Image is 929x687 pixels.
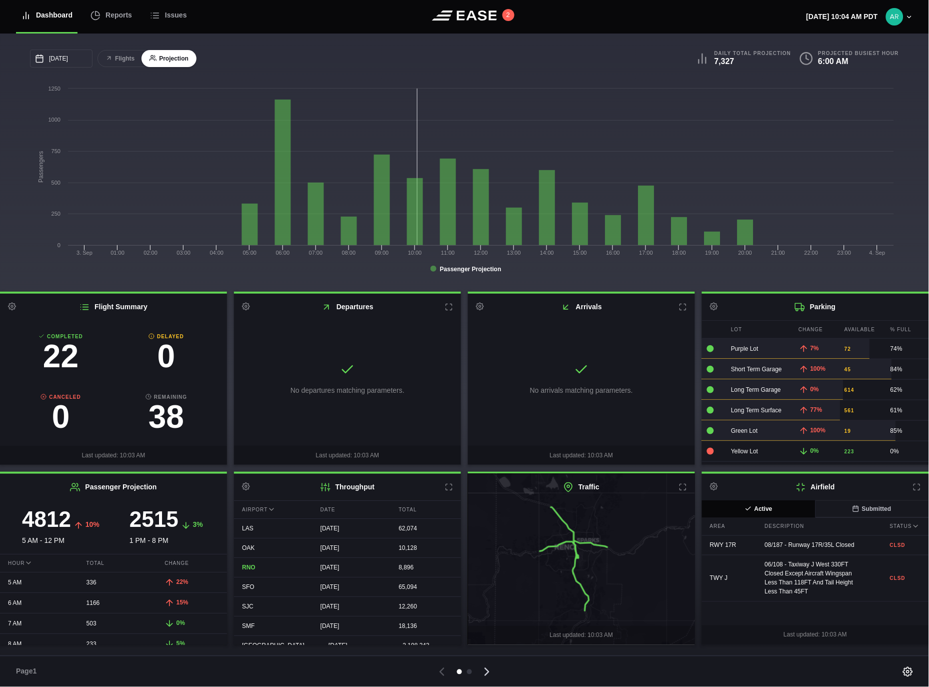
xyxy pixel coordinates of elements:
[16,666,41,677] span: Page 1
[234,474,461,500] h2: Throughput
[394,636,461,655] div: 2,198,343
[714,50,791,57] b: Daily Total Projection
[97,50,142,68] button: Flights
[141,50,196,68] button: Projection
[468,626,695,645] div: Last updated: 10:03 AM
[210,250,224,256] text: 04:00
[702,518,749,535] div: Area
[771,250,785,256] text: 21:00
[243,250,257,256] text: 05:00
[8,508,113,546] div: 5 AM - 12 PM
[890,575,921,582] b: CLSD
[113,333,219,340] b: Delayed
[869,250,885,256] tspan: 4. Sep
[312,558,383,577] div: [DATE]
[312,519,383,538] div: [DATE]
[844,345,851,353] b: 72
[839,321,883,338] div: Available
[710,575,728,582] span: TWY J
[731,345,758,352] span: Purple Lot
[440,266,501,273] tspan: Passenger Projection
[890,385,924,394] div: 62%
[312,577,383,596] div: [DATE]
[78,573,149,592] div: 336
[8,333,113,377] a: Completed22
[234,446,461,465] div: Last updated: 10:03 AM
[234,616,304,635] div: SMF
[890,365,924,374] div: 84%
[507,250,521,256] text: 13:00
[890,426,924,435] div: 85%
[320,636,387,655] div: [DATE]
[85,520,99,528] span: 10%
[844,427,851,435] b: 19
[290,385,404,396] p: No departures matching parameters.
[710,542,736,549] span: RWY 17R
[143,250,157,256] text: 02:00
[176,619,185,626] span: 0%
[573,250,587,256] text: 15:00
[78,634,149,653] div: 233
[502,9,514,21] button: 2
[390,597,461,616] div: 12,260
[757,536,874,555] div: 08/187 - Runway 17R/35L Closed
[156,554,227,572] div: Change
[815,500,929,518] button: Submitted
[113,401,219,433] h3: 38
[738,250,752,256] text: 20:00
[234,519,304,538] div: LAS
[57,242,60,248] text: 0
[705,250,719,256] text: 19:00
[312,538,383,557] div: [DATE]
[818,50,899,57] b: Projected Busiest Hour
[844,407,854,414] b: 561
[702,474,929,500] h2: Airfield
[234,538,304,557] div: OAK
[51,180,60,186] text: 500
[731,448,758,455] span: Yellow Lot
[30,50,92,68] input: mm/dd/yyyy
[890,344,924,353] div: 74%
[8,393,113,401] b: Canceled
[129,508,178,530] h3: 2515
[818,57,849,66] b: 6:00 AM
[390,616,461,635] div: 18,136
[48,86,60,92] text: 1250
[726,321,791,338] div: Lot
[113,393,219,438] a: Remaining38
[176,599,188,606] span: 15%
[193,520,203,528] span: 3%
[234,636,312,655] div: [GEOGRAPHIC_DATA]
[804,250,818,256] text: 22:00
[176,578,188,585] span: 22%
[731,386,781,393] span: Long Term Garage
[702,500,816,518] button: Active
[390,538,461,557] div: 10,128
[113,393,219,401] b: Remaining
[731,366,782,373] span: Short Term Garage
[672,250,686,256] text: 18:00
[540,250,554,256] text: 14:00
[844,386,854,394] b: 614
[8,340,113,372] h3: 22
[312,597,383,616] div: [DATE]
[113,340,219,372] h3: 0
[8,333,113,340] b: Completed
[312,501,383,518] div: Date
[8,401,113,433] h3: 0
[177,250,191,256] text: 03:00
[474,250,488,256] text: 12:00
[176,640,185,647] span: 5%
[390,558,461,577] div: 8,896
[441,250,455,256] text: 11:00
[110,250,124,256] text: 01:00
[882,518,929,535] div: Status
[312,616,383,635] div: [DATE]
[731,407,781,414] span: Long Term Surface
[468,446,695,465] div: Last updated: 10:03 AM
[890,447,924,456] div: 0%
[78,554,149,572] div: Total
[794,321,837,338] div: Change
[37,151,44,183] tspan: Passengers
[810,386,819,393] span: 0%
